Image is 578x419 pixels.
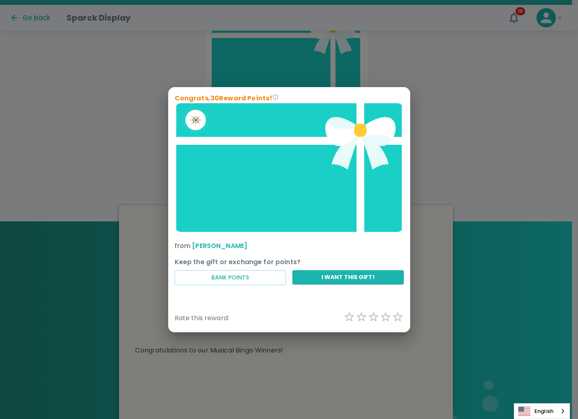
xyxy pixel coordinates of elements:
p: Rate this reward: [175,313,230,323]
button: Bank Points [175,270,286,285]
p: from [175,241,404,251]
p: Keep the gift or exchange for points? [175,257,404,267]
svg: Congrats on your reward! You can either redeem the total reward points for something else with th... [272,94,279,100]
div: Language [514,403,570,419]
p: Congrats, 30 Reward Points! [175,94,404,103]
aside: Language selected: English [514,403,570,419]
img: Brand logo [175,103,404,232]
button: I want this gift! [292,270,404,284]
a: English [514,404,570,419]
a: [PERSON_NAME] [192,241,247,250]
